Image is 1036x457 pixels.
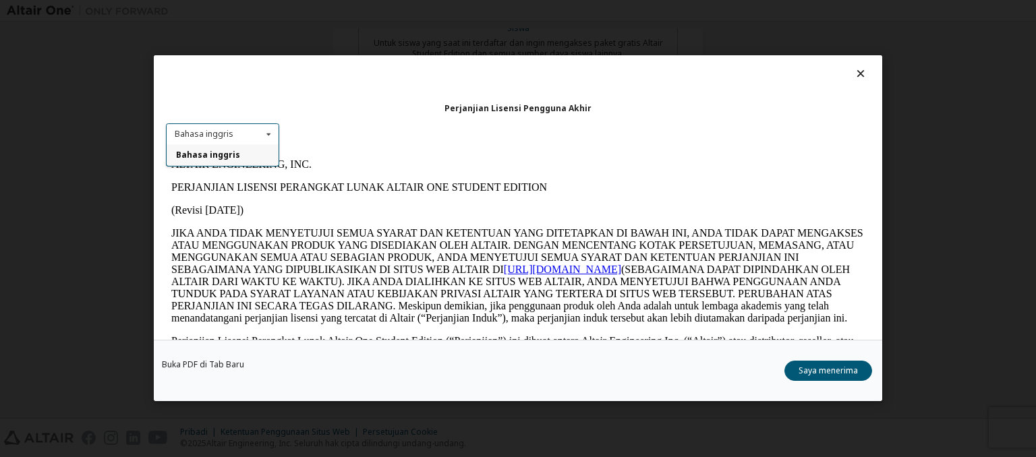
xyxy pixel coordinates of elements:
[176,150,240,161] font: Bahasa inggris
[799,365,858,377] font: Saya menerima
[5,51,78,63] font: (Revisi [DATE])
[5,28,381,40] font: PERJANJIAN LISENSI PERANGKAT LUNAK ALTAIR ONE STUDENT EDITION
[5,74,697,122] font: JIKA ANDA TIDAK MENYETUJUI SEMUA SYARAT DAN KETENTUAN YANG DITETAPKAN DI BAWAH INI, ANDA TIDAK DA...
[5,182,688,242] font: Perjanjian Lisensi Perangkat Lunak Altair One Student Edition (“Perjanjian”) ini dibuat antara Al...
[338,111,455,122] a: [URL][DOMAIN_NAME]
[5,111,684,171] font: (SEBAGAIMANA DAPAT DIPINDAHKAN OLEH ALTAIR DARI WAKTU KE WAKTU). JIKA ANDA DIALIHKAN KE SITUS WEB...
[444,102,592,114] font: Perjanjian Lisensi Pengguna Akhir
[175,128,233,140] font: Bahasa inggris
[162,361,244,369] a: Buka PDF di Tab Baru
[162,359,244,371] font: Buka PDF di Tab Baru
[5,5,146,17] font: ALTAIR ENGINEERING, INC.
[784,361,872,382] button: Saya menerima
